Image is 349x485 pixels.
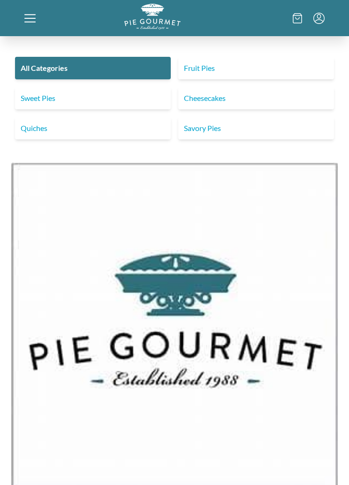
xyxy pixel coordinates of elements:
a: Quiches [15,117,171,139]
img: logo [124,4,181,30]
a: Savory Pies [178,117,334,139]
a: Logo [124,22,181,31]
a: All Categories [15,57,171,79]
a: Cheesecakes [178,87,334,109]
a: Sweet Pies [15,87,171,109]
button: Menu [313,13,325,24]
a: Fruit Pies [178,57,334,79]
